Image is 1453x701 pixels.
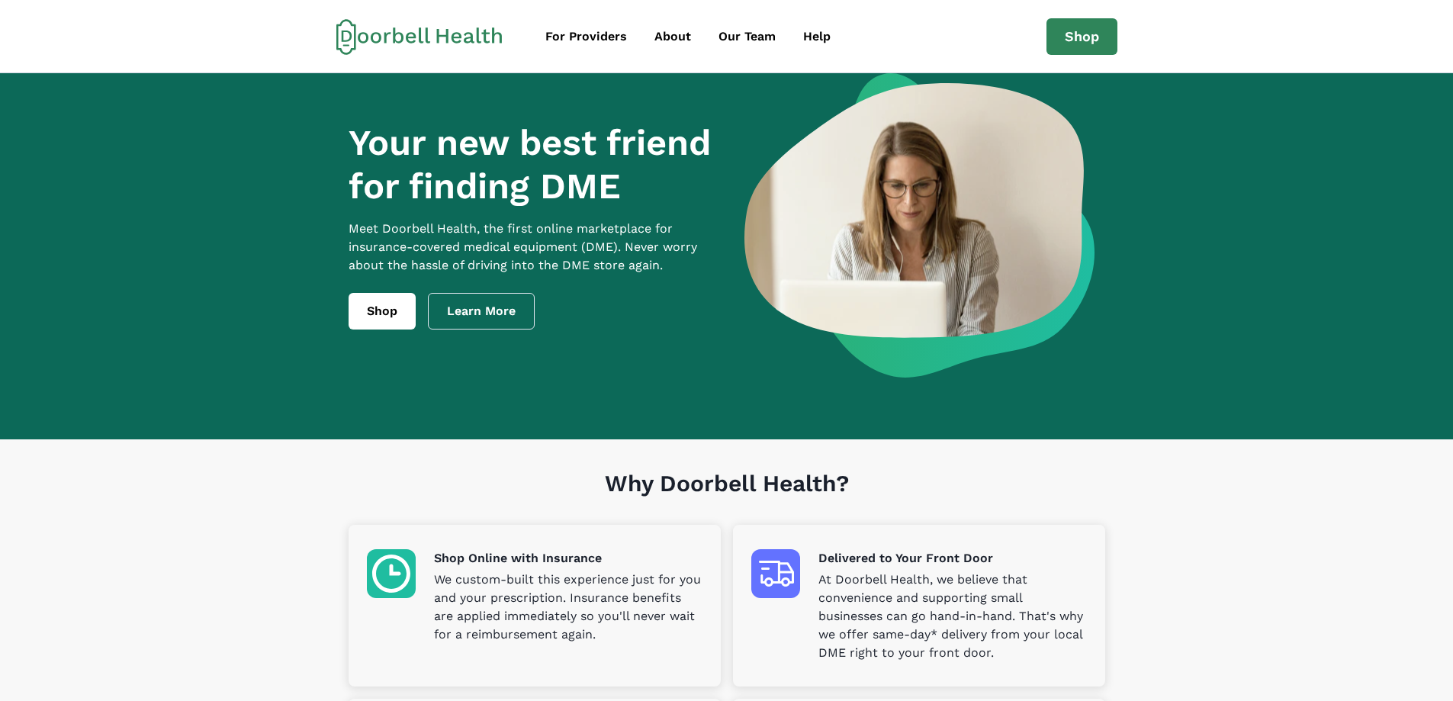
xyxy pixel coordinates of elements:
[434,549,702,568] p: Shop Online with Insurance
[642,21,703,52] a: About
[791,21,843,52] a: Help
[803,27,831,46] div: Help
[428,293,535,330] a: Learn More
[367,549,416,598] img: Shop Online with Insurance icon
[818,571,1087,662] p: At Doorbell Health, we believe that convenience and supporting small businesses can go hand-in-ha...
[718,27,776,46] div: Our Team
[545,27,627,46] div: For Providers
[533,21,639,52] a: For Providers
[349,121,719,207] h1: Your new best friend for finding DME
[818,549,1087,568] p: Delivered to Your Front Door
[434,571,702,644] p: We custom-built this experience just for you and your prescription. Insurance benefits are applie...
[654,27,691,46] div: About
[1046,18,1117,55] a: Shop
[744,73,1095,378] img: a woman looking at a computer
[349,220,719,275] p: Meet Doorbell Health, the first online marketplace for insurance-covered medical equipment (DME)....
[349,470,1105,525] h1: Why Doorbell Health?
[349,293,416,330] a: Shop
[706,21,788,52] a: Our Team
[751,549,800,598] img: Delivered to Your Front Door icon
